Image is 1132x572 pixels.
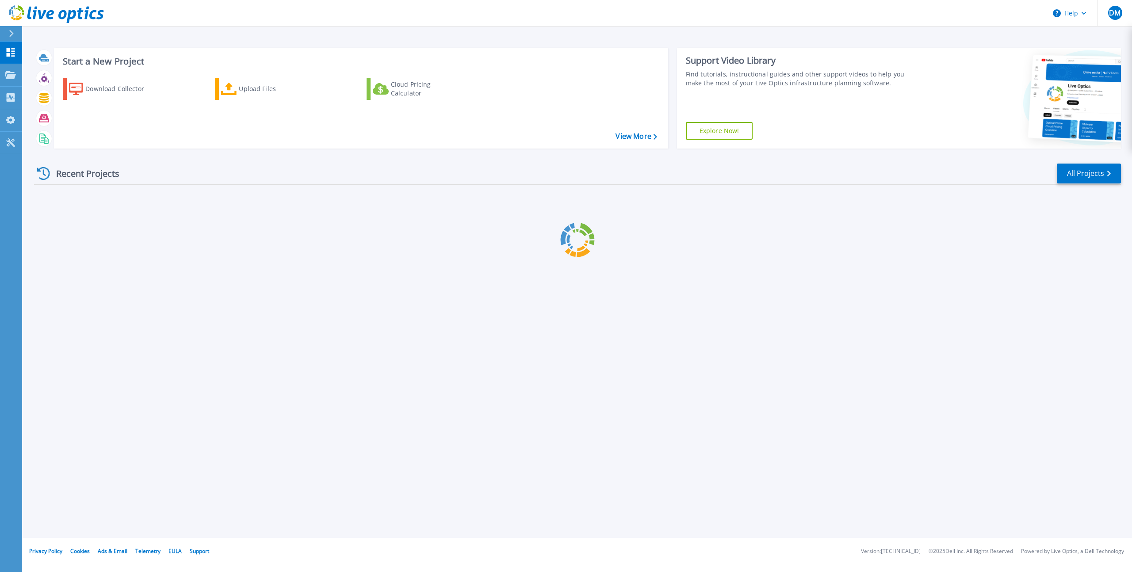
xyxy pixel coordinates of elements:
li: Powered by Live Optics, a Dell Technology [1021,549,1124,554]
a: Download Collector [63,78,161,100]
a: Cookies [70,547,90,555]
li: © 2025 Dell Inc. All Rights Reserved [929,549,1013,554]
a: Upload Files [215,78,314,100]
div: Support Video Library [686,55,915,66]
li: Version: [TECHNICAL_ID] [861,549,921,554]
a: All Projects [1057,164,1121,183]
a: Telemetry [135,547,161,555]
a: Support [190,547,209,555]
div: Cloud Pricing Calculator [391,80,462,98]
a: Ads & Email [98,547,127,555]
a: View More [616,132,657,141]
a: Cloud Pricing Calculator [367,78,465,100]
div: Recent Projects [34,163,131,184]
div: Upload Files [239,80,310,98]
a: Privacy Policy [29,547,62,555]
h3: Start a New Project [63,57,657,66]
span: DM [1109,9,1121,16]
a: EULA [168,547,182,555]
div: Find tutorials, instructional guides and other support videos to help you make the most of your L... [686,70,915,88]
div: Download Collector [85,80,156,98]
a: Explore Now! [686,122,753,140]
